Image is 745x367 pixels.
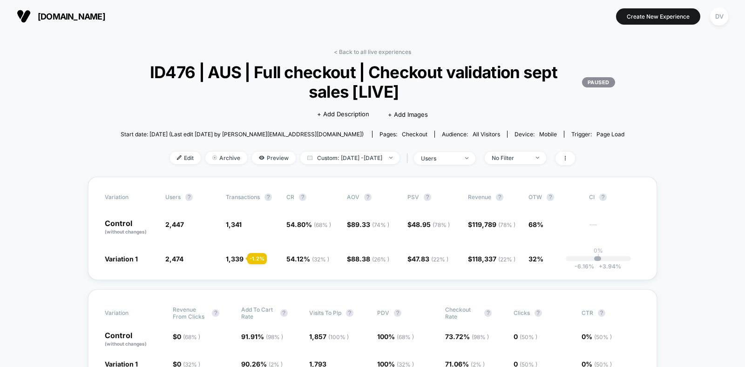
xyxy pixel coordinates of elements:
span: 1,339 [226,255,244,263]
span: 118,337 [472,255,515,263]
span: 68% [528,220,543,228]
span: Edit [170,152,201,164]
span: All Visitors [473,131,500,138]
span: Variation 1 [105,255,138,263]
span: $ [468,220,515,228]
span: ( 22 % ) [431,256,448,263]
img: end [212,155,217,160]
span: Variation [105,306,156,320]
span: Visits To Plp [309,309,341,316]
span: ( 22 % ) [498,256,515,263]
span: ( 26 % ) [372,256,389,263]
p: | [597,254,599,261]
span: CI [589,194,640,201]
div: Audience: [442,131,500,138]
button: ? [264,194,272,201]
span: 32% [528,255,543,263]
div: Trigger: [571,131,624,138]
span: ( 74 % ) [372,221,389,228]
span: ( 100 % ) [328,334,349,340]
span: mobile [539,131,557,138]
span: 2,474 [165,255,183,263]
span: $ [347,220,389,228]
span: (without changes) [105,229,147,234]
span: 0 % [582,333,612,340]
span: 119,789 [472,220,515,228]
span: 54.12 % [286,255,329,263]
button: DV [707,7,731,26]
span: ( 68 % ) [397,334,414,340]
span: ID476 | AUS | Full checkout | Checkout validation sept sales [LIVE] [130,62,615,101]
span: 1,341 [226,220,242,228]
div: No Filter [492,154,529,161]
span: Variation [105,194,156,201]
button: ? [299,194,306,201]
button: ? [535,309,542,317]
span: 91.91 % [241,333,283,340]
button: ? [394,309,401,317]
span: -6.16 % [575,263,594,270]
p: Control [105,220,156,235]
div: - 1.2 % [247,253,267,264]
span: + Add Images [388,111,428,118]
div: Pages: [379,131,427,138]
div: DV [710,7,728,26]
span: 89.33 [351,220,389,228]
span: Revenue [468,194,491,200]
button: ? [212,309,219,317]
button: ? [346,309,353,317]
button: ? [598,309,605,317]
span: 54.80 % [286,220,331,228]
span: 47.83 [412,255,448,263]
span: PSV [407,194,419,200]
span: AOV [347,194,359,200]
span: --- [589,222,640,235]
span: OTW [528,194,580,201]
button: ? [364,194,372,201]
span: Device: [507,131,564,138]
button: Create New Experience [616,8,700,25]
span: Start date: [DATE] (Last edit [DATE] by [PERSON_NAME][EMAIL_ADDRESS][DOMAIN_NAME]) [121,131,364,138]
span: 3.94 % [594,263,621,270]
span: $ [347,255,389,263]
p: PAUSED [582,77,615,87]
p: Control [105,332,163,347]
span: CTR [582,309,593,316]
span: ( 50 % ) [594,334,612,340]
span: 100 % [377,333,414,340]
span: [DOMAIN_NAME] [38,12,105,21]
span: 2,447 [165,220,184,228]
span: ( 50 % ) [520,334,537,340]
span: users [165,194,181,200]
span: ( 98 % ) [266,334,283,340]
button: ? [424,194,431,201]
button: ? [599,194,607,201]
img: end [465,157,468,159]
img: edit [177,155,182,160]
span: + [599,263,603,270]
span: ( 68 % ) [314,221,331,228]
span: 48.95 [412,220,450,228]
span: Preview [252,152,296,164]
span: ( 68 % ) [183,334,200,340]
span: + Add Description [317,110,369,119]
button: [DOMAIN_NAME] [14,9,108,24]
span: 73.72 % [445,333,489,340]
span: Custom: [DATE] - [DATE] [300,152,400,164]
span: $ [468,255,515,263]
a: < Back to all live experiences [334,48,411,55]
button: ? [185,194,193,201]
button: ? [280,309,288,317]
span: ( 98 % ) [472,334,489,340]
span: 1,857 [309,333,349,340]
img: Visually logo [17,9,31,23]
span: ( 78 % ) [433,221,450,228]
span: Add To Cart Rate [241,306,276,320]
span: ( 78 % ) [498,221,515,228]
span: CR [286,194,294,200]
span: Page Load [596,131,624,138]
span: $ [173,333,200,340]
button: ? [484,309,492,317]
p: 0% [594,247,603,254]
span: Clicks [514,309,530,316]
